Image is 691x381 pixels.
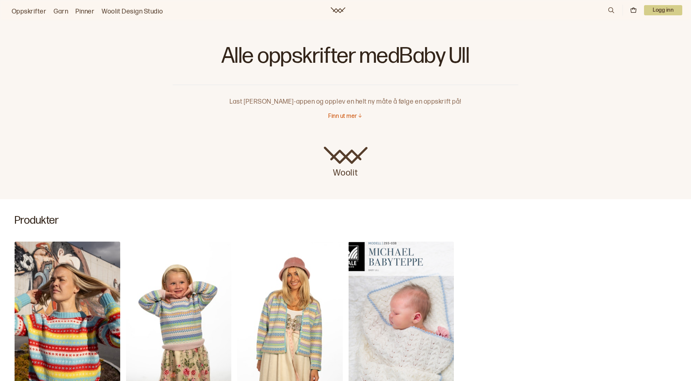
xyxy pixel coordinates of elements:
p: Last [PERSON_NAME]-appen og opplev en helt ny måte å følge en oppskrift på! [173,85,518,107]
button: User dropdown [644,5,682,15]
p: Finn ut mer [328,113,357,120]
img: Woolit [324,147,368,164]
a: Pinner [75,7,94,17]
a: Woolit Design Studio [102,7,163,17]
a: Woolit [331,7,345,13]
a: Garn [54,7,68,17]
a: Oppskrifter [12,7,46,17]
a: Woolit [324,147,368,179]
p: Logg inn [644,5,682,15]
p: Woolit [324,164,368,179]
button: Finn ut mer [328,113,362,120]
h1: Alle oppskrifter med Baby Ull [173,44,518,73]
